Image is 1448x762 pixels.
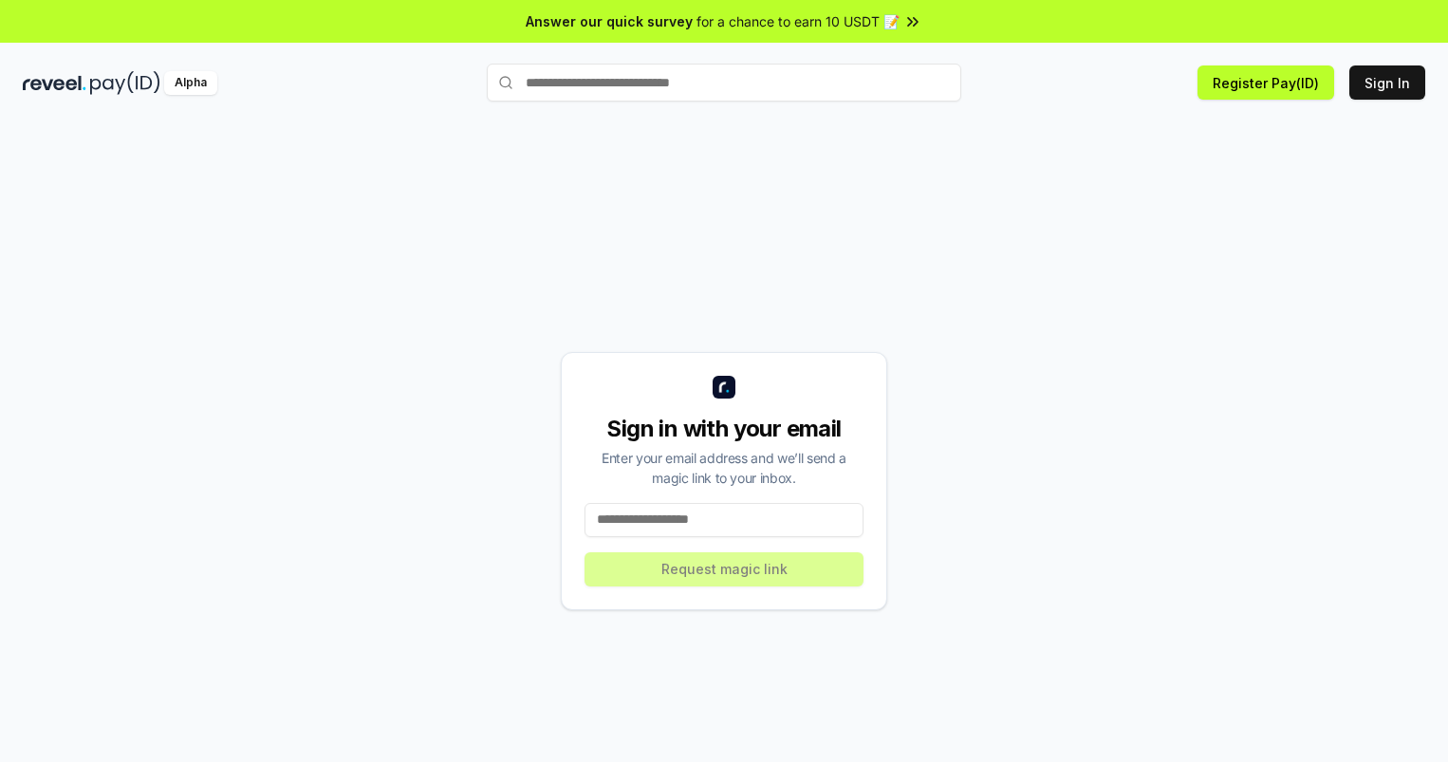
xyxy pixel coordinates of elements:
button: Sign In [1349,65,1425,100]
span: for a chance to earn 10 USDT 📝 [696,11,900,31]
img: logo_small [713,376,735,399]
div: Enter your email address and we’ll send a magic link to your inbox. [585,448,863,488]
img: reveel_dark [23,71,86,95]
button: Register Pay(ID) [1197,65,1334,100]
div: Sign in with your email [585,414,863,444]
span: Answer our quick survey [526,11,693,31]
div: Alpha [164,71,217,95]
img: pay_id [90,71,160,95]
